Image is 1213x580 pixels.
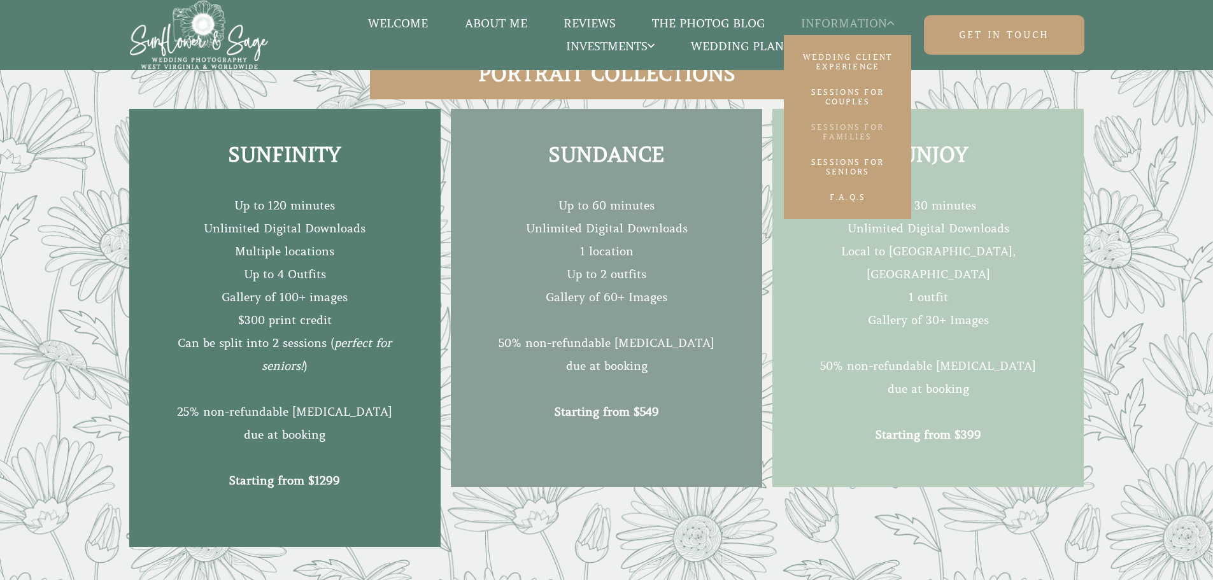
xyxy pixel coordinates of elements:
span: 50% non-refundable [MEDICAL_DATA] due at booking [820,359,1040,396]
span: 25% non-refundable [MEDICAL_DATA] due at booking [177,405,396,442]
a: Information [783,15,912,32]
a: Sessions for Seniors [784,150,911,185]
a: F.A.Q.s [784,185,911,209]
strong: SUNDANCE [549,143,664,167]
a: Investments [548,38,672,55]
a: Get in touch [924,15,1084,55]
span: Unlimited Digital Downloads [526,222,688,236]
span: Up to 4 Outfits [244,267,326,281]
span: 50% non-refundable [MEDICAL_DATA] due at booking [499,336,718,373]
a: The Photog Blog [634,15,783,32]
a: Welcome [350,15,446,32]
span: Unlimited Digital Downloads [204,222,365,236]
strong: Starting from $549 [555,405,659,419]
span: ) [304,359,308,373]
span: Gallery of 30+ Images [868,313,989,327]
span: Unlimited Digital Downloads [848,222,1009,236]
span: Wedding Planning Resources [691,40,894,53]
a: Sessions for Couples [784,80,911,115]
a: Sessions for Families [784,115,911,150]
span: Up to 120 minutes [234,199,335,213]
a: Wedding Client Experience [784,45,911,80]
span: Can be split into 2 sessions ( [178,336,334,350]
span: Investments [566,40,655,53]
a: About Me [446,15,545,32]
a: Wedding Planning Resources [672,38,912,55]
span: Local to [GEOGRAPHIC_DATA], [GEOGRAPHIC_DATA] [841,244,1019,281]
span: Information [801,17,894,30]
span: Up to 30 minutes [881,199,976,213]
strong: Starting from $399 [876,428,981,442]
span: 1 outfit [909,290,948,304]
strong: SUNJOY [889,143,968,167]
span: Up to 2 outfits [567,267,646,281]
span: $300 print credit [238,313,332,327]
span: Multiple locations [235,244,334,258]
span: Get in touch [959,29,1049,41]
span: Up to 60 minutes [558,199,655,213]
span: 1 location [580,244,634,258]
strong: SUNFINITY [229,143,341,167]
strong: PORTRAIT COLLECTIONS [478,62,735,87]
span: Gallery of 60+ Images [546,290,667,304]
a: Reviews [545,15,634,32]
strong: Starting from $1299 [229,474,340,488]
span: Gallery of 100+ images [222,290,348,304]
